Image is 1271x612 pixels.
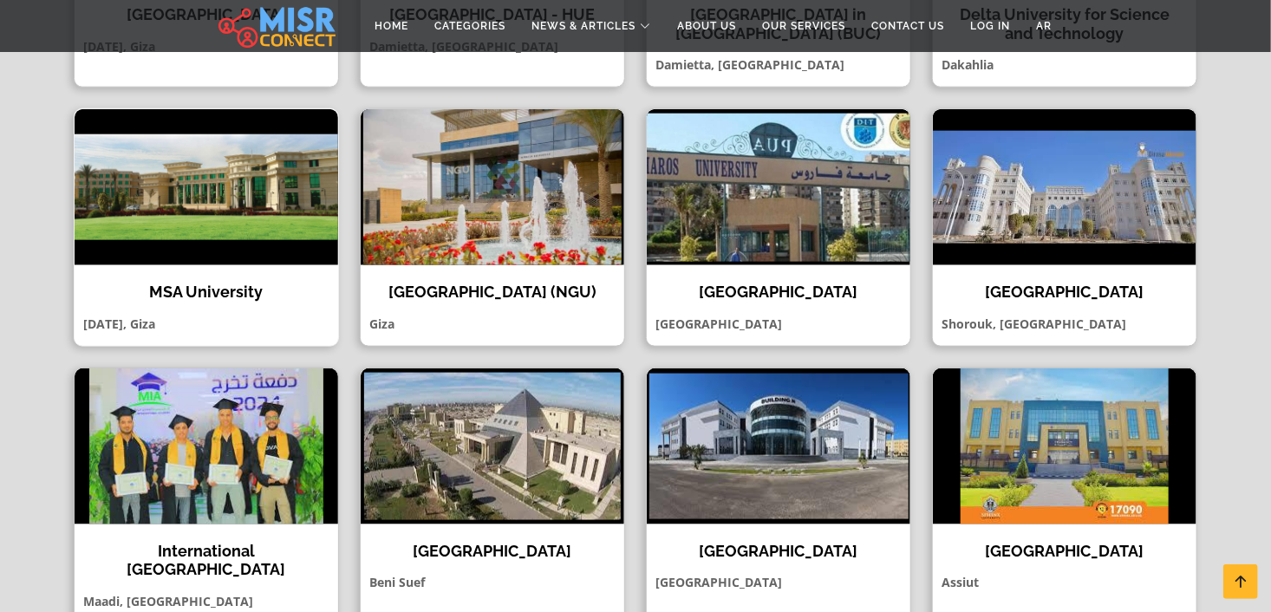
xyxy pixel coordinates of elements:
[362,10,422,42] a: Home
[374,542,611,561] h4: [GEOGRAPHIC_DATA]
[660,283,897,302] h4: [GEOGRAPHIC_DATA]
[946,542,1183,561] h4: [GEOGRAPHIC_DATA]
[1024,10,1066,42] a: AR
[361,109,624,265] img: New Giza University (NGU)
[635,108,922,347] a: Pharos University [GEOGRAPHIC_DATA] [GEOGRAPHIC_DATA]
[933,368,1196,524] img: Sphinx University
[750,10,859,42] a: Our Services
[665,10,750,42] a: About Us
[361,368,624,524] img: Nahda University
[361,573,624,591] p: Beni Suef
[647,573,910,591] p: [GEOGRAPHIC_DATA]
[933,55,1196,74] p: Dakahlia
[922,108,1208,347] a: El Shorouk University [GEOGRAPHIC_DATA] Shorouk, [GEOGRAPHIC_DATA]
[75,109,338,265] img: MSA University
[75,592,338,610] p: Maadi, [GEOGRAPHIC_DATA]
[933,109,1196,265] img: El Shorouk University
[75,315,338,333] p: [DATE], Giza
[532,18,636,34] span: News & Articles
[647,109,910,265] img: Pharos University
[88,542,325,579] h4: International [GEOGRAPHIC_DATA]
[75,368,338,524] img: International Maadi University
[647,315,910,333] p: [GEOGRAPHIC_DATA]
[519,10,665,42] a: News & Articles
[859,10,958,42] a: Contact Us
[349,108,635,347] a: New Giza University (NGU) [GEOGRAPHIC_DATA] (NGU) Giza
[660,542,897,561] h4: [GEOGRAPHIC_DATA]
[361,315,624,333] p: Giza
[63,108,349,347] a: MSA University MSA University [DATE], Giza
[647,55,910,74] p: Damietta, [GEOGRAPHIC_DATA]
[218,4,335,48] img: main.misr_connect
[958,10,1024,42] a: Log in
[88,283,325,302] h4: MSA University
[933,315,1196,333] p: Shorouk, [GEOGRAPHIC_DATA]
[933,573,1196,591] p: Assiut
[946,283,1183,302] h4: [GEOGRAPHIC_DATA]
[422,10,519,42] a: Categories
[374,283,611,302] h4: [GEOGRAPHIC_DATA] (NGU)
[647,368,910,524] img: Sinai University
